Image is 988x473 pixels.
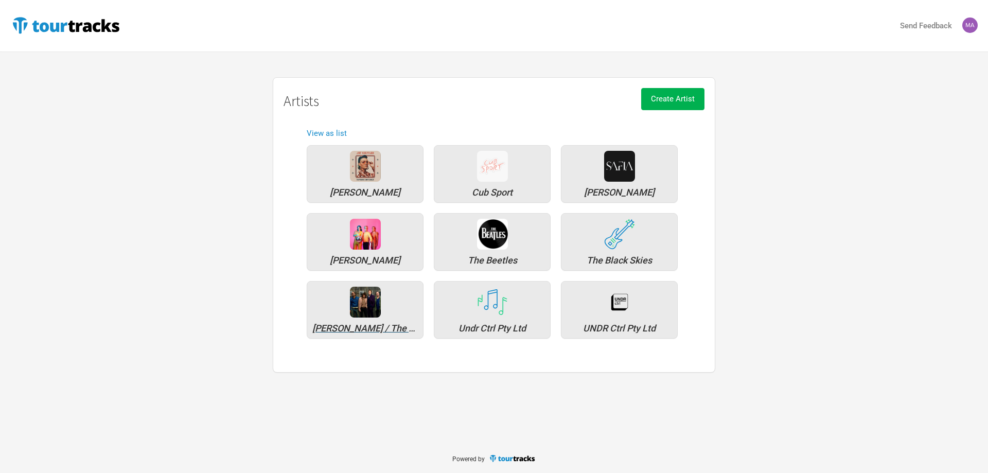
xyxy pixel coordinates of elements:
div: Undr Ctrl Pty Ltd [477,287,508,318]
div: Sheppard [350,219,381,250]
div: UNDR Ctrl Pty Ltd [567,324,672,333]
span: Create Artist [651,94,695,103]
img: 6f569e79-bcc5-416f-9c54-9a58b00b0087-11635081.jpeg.png [350,287,381,318]
img: 632e4a41-6230-4de0-98c7-7af99a34e250-logo.jpg.png [604,151,635,182]
a: The Beetles [429,208,556,276]
a: The Black Skies [556,208,683,276]
button: Create Artist [641,88,704,110]
div: Tim Freedman / The Whitlams [312,324,418,333]
img: 2fa6d555-2cc7-4ac2-a7b7-061842eaea47-UNDRctrl_logo_BLACK-01.png.png [604,287,635,318]
img: TourTracks [489,454,536,463]
a: Undr Ctrl Pty Ltd [429,276,556,344]
div: SAFIA [567,188,672,197]
a: [PERSON_NAME] [302,140,429,208]
div: Sheppard [312,256,418,265]
div: Amy Sheppard [350,151,381,182]
div: Cub Sport [477,151,508,182]
div: Tim Freedman / The Whitlams [350,287,381,318]
div: Cub Sport [439,188,545,197]
img: 232fd719-941a-4065-8902-0d7625d0733c-the%20beatles%20logo.jpeg.png [477,219,508,250]
img: f143177e-8841-40ef-82e1-247ed699686b-75224652_2456180364471756_2626705838210809856_o.jpg.png [350,219,381,250]
div: Undr Ctrl Pty Ltd [439,324,545,333]
img: tourtracks_icons_FA_01_icons_rock.svg [604,219,635,250]
div: The Black Skies [604,219,635,250]
div: SAFIA [604,151,635,182]
a: [PERSON_NAME] [302,208,429,276]
div: Amy Sheppard [312,188,418,197]
span: Powered by [452,456,485,463]
div: The Black Skies [567,256,672,265]
img: d773e85e-f436-4802-a00f-3b787bedc90a-cub%20sport%202.jpg.png [477,151,508,182]
a: UNDR Ctrl Pty Ltd [556,276,683,344]
a: Cub Sport [429,140,556,208]
a: [PERSON_NAME] / The Whitlams [302,276,429,344]
a: View as list [307,129,347,138]
img: martinl [962,17,978,33]
div: The Beetles [439,256,545,265]
img: TourTracks [10,15,121,36]
h1: Artists [284,93,704,109]
a: [PERSON_NAME] [556,140,683,208]
strong: Send Feedback [900,21,952,30]
img: tourtracks_icons_FA_14_icons_misc.svg [477,289,508,316]
img: 2b39a315-fb77-4f59-adef-a2d3238b2620-maxresdefault.jpg.png [350,151,381,182]
div: UNDR Ctrl Pty Ltd [604,287,635,318]
div: The Beetles [477,219,508,250]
